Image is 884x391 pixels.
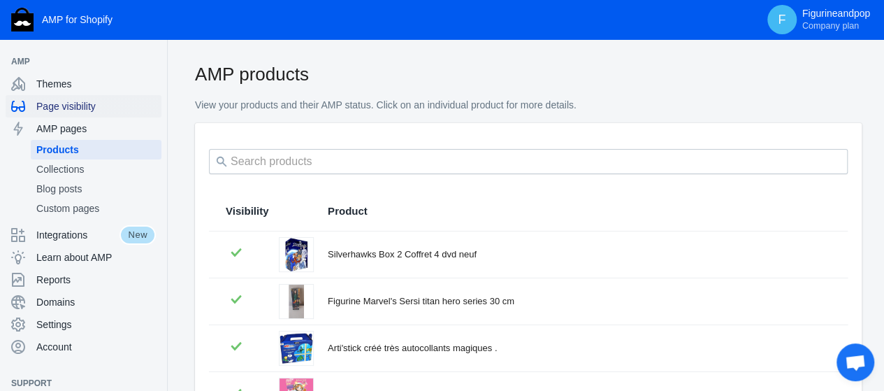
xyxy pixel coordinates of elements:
[195,99,862,113] p: View your products and their AMP status. Click on an individual product for more details.
[195,62,862,87] h2: AMP products
[36,143,156,157] span: Products
[6,95,161,118] a: Page visibility
[6,313,161,336] a: Settings
[802,8,870,31] p: Figurineandpop
[36,201,156,215] span: Custom pages
[6,73,161,95] a: Themes
[280,285,313,318] img: Figurine-Marvel-s-Sersi-titan-hero-series-30-cm.jpg
[36,99,156,113] span: Page visibility
[142,381,164,386] button: Add a sales channel
[36,228,119,242] span: Integrations
[836,343,874,381] div: Ouvrir le chat
[142,59,164,64] button: Add a sales channel
[11,376,142,390] span: Support
[119,225,156,245] span: New
[226,204,268,218] span: Visibility
[328,341,831,355] div: Arti'stick créé très autocollants magiques .
[6,224,161,246] a: IntegrationsNew
[36,162,156,176] span: Collections
[6,118,161,140] a: AMP pages
[6,246,161,269] a: Learn about AMP
[328,204,368,218] span: Product
[11,8,34,31] img: Shop Sheriff Logo
[36,182,156,196] span: Blog posts
[36,340,156,354] span: Account
[280,332,313,365] img: Arti-stick-pebeo-peinture--decorer-fenetre-cree-tes-autocollants-magiques.jpg
[328,248,831,262] div: Silverhawks Box 2 Coffret 4 dvd neuf
[209,149,848,174] input: Search products
[802,20,859,31] span: Company plan
[36,250,156,264] span: Learn about AMP
[36,295,156,309] span: Domains
[31,179,161,199] a: Blog posts
[328,294,831,308] div: Figurine Marvel's Sersi titan hero series 30 cm
[6,336,161,358] a: Account
[36,122,156,136] span: AMP pages
[11,55,142,69] span: AMP
[31,159,161,179] a: Collections
[280,238,313,271] img: Silverhawks_Box_2_Coffret_4_dvd_declic_images-763258.jpg
[775,13,789,27] span: F
[31,199,161,218] a: Custom pages
[6,269,161,291] a: Reports
[36,273,156,287] span: Reports
[31,140,161,159] a: Products
[36,318,156,332] span: Settings
[6,291,161,313] a: Domains
[36,77,156,91] span: Themes
[42,14,113,25] span: AMP for Shopify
